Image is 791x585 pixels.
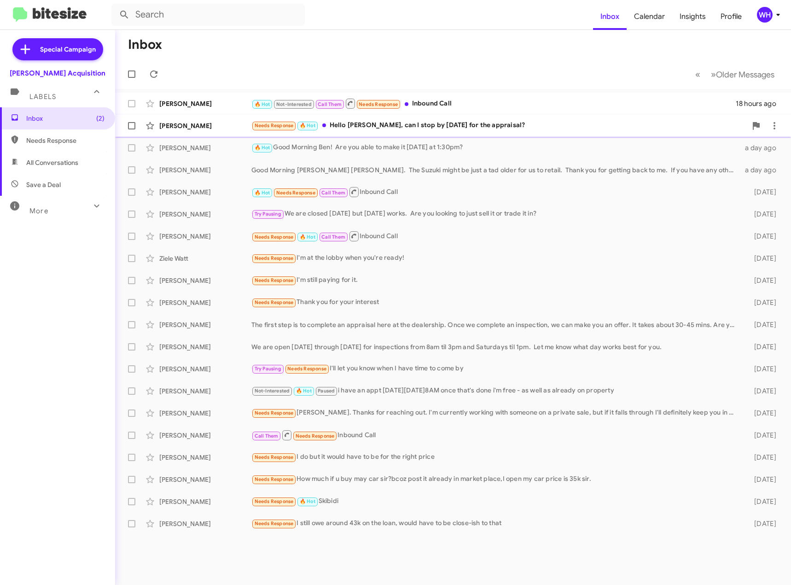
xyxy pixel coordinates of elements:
[711,69,716,80] span: »
[251,142,741,153] div: Good Morning Ben! Are you able to make it [DATE] at 1:30pm?
[159,320,251,329] div: [PERSON_NAME]
[96,114,105,123] span: (2)
[593,3,627,30] a: Inbox
[296,388,312,394] span: 🔥 Hot
[29,93,56,101] span: Labels
[111,4,305,26] input: Search
[29,207,48,215] span: More
[255,476,294,482] span: Needs Response
[296,433,335,439] span: Needs Response
[318,388,335,394] span: Paused
[251,518,741,529] div: I still owe around 43k on the loan, would have to be close-ish to that
[159,342,251,351] div: [PERSON_NAME]
[255,123,294,129] span: Needs Response
[255,433,279,439] span: Call Them
[255,277,294,283] span: Needs Response
[251,474,741,485] div: How much if u buy may car sir?bcoz post it already in market place,I open my car price is 35k sir.
[159,210,251,219] div: [PERSON_NAME]
[12,38,103,60] a: Special Campaign
[26,114,105,123] span: Inbox
[690,65,780,84] nav: Page navigation example
[10,69,105,78] div: [PERSON_NAME] Acquisition
[741,497,784,506] div: [DATE]
[741,254,784,263] div: [DATE]
[251,363,741,374] div: I'll let you know when I have time to come by
[741,342,784,351] div: [DATE]
[159,519,251,528] div: [PERSON_NAME]
[255,521,294,526] span: Needs Response
[716,70,774,80] span: Older Messages
[300,498,315,504] span: 🔥 Hot
[26,158,78,167] span: All Conversations
[276,190,315,196] span: Needs Response
[255,234,294,240] span: Needs Response
[251,320,741,329] div: The first step is to complete an appraisal here at the dealership. Once we complete an inspection...
[255,299,294,305] span: Needs Response
[251,186,741,198] div: Inbound Call
[159,143,251,152] div: [PERSON_NAME]
[255,211,281,217] span: Try Pausing
[741,431,784,440] div: [DATE]
[741,519,784,528] div: [DATE]
[672,3,713,30] a: Insights
[251,98,736,109] div: Inbound Call
[741,386,784,396] div: [DATE]
[741,298,784,307] div: [DATE]
[741,165,784,175] div: a day ago
[359,101,398,107] span: Needs Response
[159,165,251,175] div: [PERSON_NAME]
[741,475,784,484] div: [DATE]
[251,429,741,441] div: Inbound Call
[159,364,251,374] div: [PERSON_NAME]
[300,123,315,129] span: 🔥 Hot
[741,276,784,285] div: [DATE]
[159,386,251,396] div: [PERSON_NAME]
[287,366,326,372] span: Needs Response
[159,475,251,484] div: [PERSON_NAME]
[713,3,749,30] a: Profile
[251,386,741,396] div: i have an appt [DATE][DATE]8AM once that's done i'm free - as well as already on property
[255,101,270,107] span: 🔥 Hot
[741,210,784,219] div: [DATE]
[159,431,251,440] div: [PERSON_NAME]
[736,99,784,108] div: 18 hours ago
[251,165,741,175] div: Good Morning [PERSON_NAME] [PERSON_NAME]. The Suzuki might be just a tad older for us to retail. ...
[159,497,251,506] div: [PERSON_NAME]
[159,453,251,462] div: [PERSON_NAME]
[757,7,773,23] div: WH
[255,498,294,504] span: Needs Response
[251,275,741,286] div: I'm still paying for it.
[695,69,700,80] span: «
[741,364,784,374] div: [DATE]
[159,298,251,307] div: [PERSON_NAME]
[741,453,784,462] div: [DATE]
[627,3,672,30] a: Calendar
[749,7,781,23] button: WH
[321,234,345,240] span: Call Them
[741,187,784,197] div: [DATE]
[251,253,741,263] div: I'm at the lobby when you're ready!
[741,409,784,418] div: [DATE]
[705,65,780,84] button: Next
[251,297,741,308] div: Thank you for your interest
[251,120,747,131] div: Hello [PERSON_NAME], can I stop by [DATE] for the appraisal?
[40,45,96,54] span: Special Campaign
[255,410,294,416] span: Needs Response
[690,65,706,84] button: Previous
[255,388,290,394] span: Not-Interested
[255,366,281,372] span: Try Pausing
[159,409,251,418] div: [PERSON_NAME]
[276,101,312,107] span: Not-Interested
[26,136,105,145] span: Needs Response
[128,37,162,52] h1: Inbox
[159,99,251,108] div: [PERSON_NAME]
[159,121,251,130] div: [PERSON_NAME]
[251,230,741,242] div: Inbound Call
[321,190,345,196] span: Call Them
[255,190,270,196] span: 🔥 Hot
[255,454,294,460] span: Needs Response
